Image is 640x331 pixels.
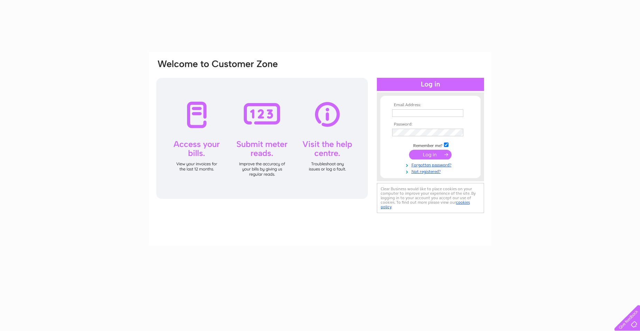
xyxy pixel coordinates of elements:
[390,122,471,127] th: Password:
[377,183,484,213] div: Clear Business would like to place cookies on your computer to improve your experience of the sit...
[392,161,471,168] a: Forgotten password?
[409,150,452,159] input: Submit
[390,103,471,108] th: Email Address:
[392,168,471,174] a: Not registered?
[390,141,471,148] td: Remember me?
[381,200,470,209] a: cookies policy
